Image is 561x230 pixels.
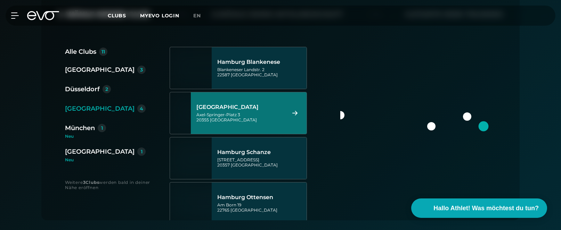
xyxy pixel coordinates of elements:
[108,12,140,19] a: Clubs
[193,12,201,19] span: en
[105,87,108,92] div: 2
[65,158,146,162] div: Neu
[65,84,100,94] div: Düsseldorf
[217,59,304,66] div: Hamburg Blankenese
[101,126,103,130] div: 1
[217,67,304,77] div: Blankeneser Landstr. 2 22587 [GEOGRAPHIC_DATA]
[433,204,539,213] span: Hallo Athlet! Was möchtest du tun?
[217,157,304,168] div: [STREET_ADDRESS] 20357 [GEOGRAPHIC_DATA]
[193,12,209,20] a: en
[65,134,151,138] div: Neu
[65,65,135,75] div: [GEOGRAPHIC_DATA]
[65,180,156,190] div: Weitere werden bald in deiner Nähe eröffnen
[65,123,95,133] div: München
[217,149,304,156] div: Hamburg Schanze
[65,147,135,156] div: [GEOGRAPHIC_DATA]
[141,149,143,154] div: 1
[140,12,179,19] a: MYEVO LOGIN
[217,194,304,201] div: Hamburg Ottensen
[86,180,99,185] strong: Clubs
[140,106,143,111] div: 4
[101,49,105,54] div: 11
[65,104,135,113] div: [GEOGRAPHIC_DATA]
[196,104,284,111] div: [GEOGRAPHIC_DATA]
[196,112,284,122] div: Axel-Springer-Platz 3 20355 [GEOGRAPHIC_DATA]
[83,180,86,185] strong: 3
[217,202,304,213] div: Am Born 19 22765 [GEOGRAPHIC_DATA]
[411,198,547,218] button: Hallo Athlet! Was möchtest du tun?
[140,67,143,72] div: 3
[65,47,96,57] div: Alle Clubs
[108,12,126,19] span: Clubs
